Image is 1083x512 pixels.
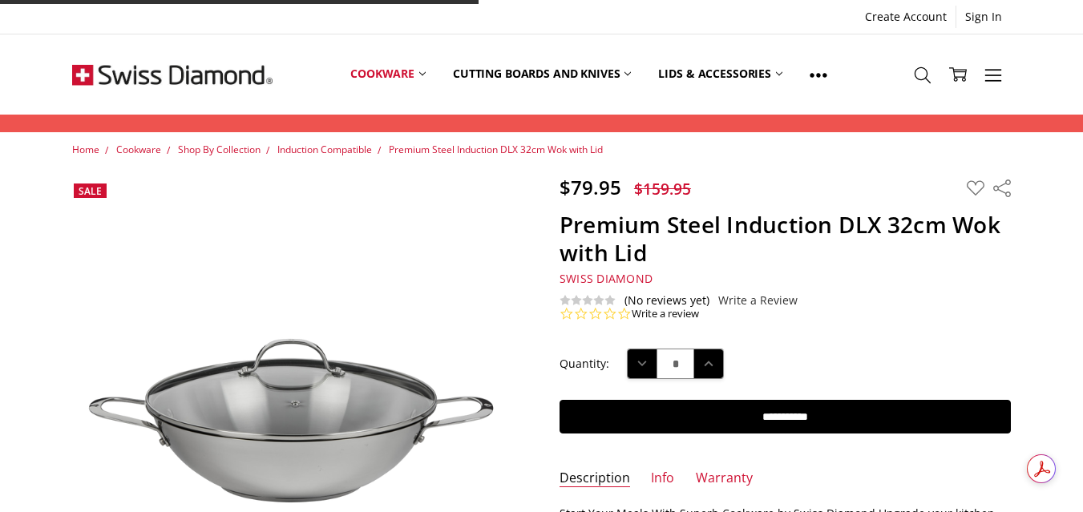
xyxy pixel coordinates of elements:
a: Info [651,470,674,488]
span: $79.95 [560,174,621,200]
a: Shop By Collection [178,143,261,156]
span: (No reviews yet) [624,294,709,307]
a: Cookware [337,38,439,110]
a: Create Account [856,6,956,28]
span: Swiss Diamond [560,271,653,286]
h1: Premium Steel Induction DLX 32cm Wok with Lid [560,211,1011,267]
a: Write a Review [718,294,798,307]
a: Sign In [956,6,1011,28]
a: Cookware [116,143,161,156]
a: Home [72,143,99,156]
label: Quantity: [560,355,609,373]
a: Write a review [632,307,699,321]
a: Cutting boards and knives [439,38,645,110]
a: Show All [796,38,841,111]
a: Lids & Accessories [645,38,795,110]
span: Sale [79,184,102,198]
a: Description [560,470,630,488]
a: Warranty [696,470,753,488]
img: Free Shipping On Every Order [72,34,273,115]
a: Premium Steel Induction DLX 32cm Wok with Lid [389,143,603,156]
a: Induction Compatible [277,143,372,156]
span: $159.95 [634,178,691,200]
